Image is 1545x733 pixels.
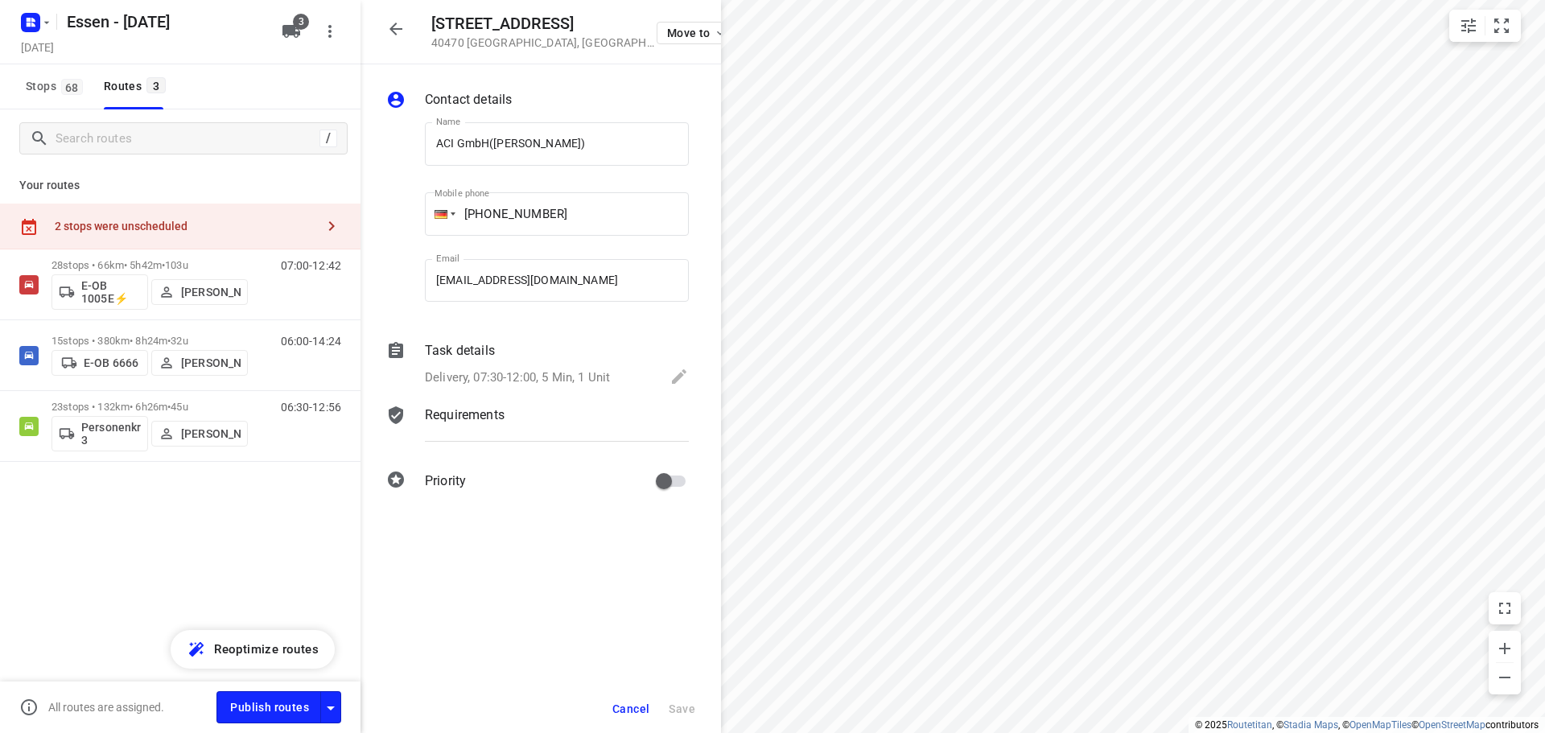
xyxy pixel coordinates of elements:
[275,15,307,47] button: 3
[51,259,248,271] p: 28 stops • 66km • 5h42m
[151,350,248,376] button: [PERSON_NAME]
[314,15,346,47] button: More
[51,274,148,310] button: E-OB 1005E⚡
[14,38,60,56] h5: Project date
[431,14,657,33] h5: [STREET_ADDRESS]
[1349,719,1411,731] a: OpenMapTiles
[281,335,341,348] p: 06:00-14:24
[1452,10,1485,42] button: Map settings
[293,14,309,30] span: 3
[214,639,319,660] span: Reoptimize routes
[181,427,241,440] p: [PERSON_NAME]
[55,220,315,233] div: 2 stops were unscheduled
[48,701,164,714] p: All routes are assigned.
[425,406,505,425] p: Requirements
[1485,10,1518,42] button: Fit zoom
[84,356,138,369] p: E-OB 6666
[171,335,187,347] span: 32u
[425,341,495,360] p: Task details
[181,356,241,369] p: [PERSON_NAME]
[380,13,412,45] button: Close
[425,192,689,236] input: 1 (702) 123-4567
[19,177,341,194] p: Your routes
[181,286,241,299] p: [PERSON_NAME]
[167,335,171,347] span: •
[425,472,466,491] p: Priority
[61,79,83,95] span: 68
[60,9,269,35] h5: Rename
[606,694,656,723] button: Cancel
[667,27,727,39] span: Move to
[386,90,689,113] div: Contact details
[425,90,512,109] p: Contact details
[386,406,689,454] div: Requirements
[425,192,455,236] div: Germany: + 49
[171,401,187,413] span: 45u
[165,259,188,271] span: 103u
[657,22,734,44] button: Move to
[281,401,341,414] p: 06:30-12:56
[431,36,657,49] p: 40470 [GEOGRAPHIC_DATA] , [GEOGRAPHIC_DATA]
[51,335,248,347] p: 15 stops • 380km • 8h24m
[162,259,165,271] span: •
[612,702,649,715] span: Cancel
[425,369,610,387] p: Delivery, 07:30-12:00, 5 Min, 1 Unit
[51,350,148,376] button: E-OB 6666
[51,416,148,451] button: Personenkraftwagen 3
[151,279,248,305] button: [PERSON_NAME]
[56,126,319,151] input: Search routes
[230,698,309,718] span: Publish routes
[104,76,171,97] div: Routes
[216,691,321,723] button: Publish routes
[1283,719,1338,731] a: Stadia Maps
[1449,10,1521,42] div: small contained button group
[146,77,166,93] span: 3
[51,401,248,413] p: 23 stops • 132km • 6h26m
[151,421,248,447] button: [PERSON_NAME]
[1195,719,1539,731] li: © 2025 , © , © © contributors
[319,130,337,147] div: /
[26,76,88,97] span: Stops
[81,279,141,305] p: E-OB 1005E⚡
[386,341,689,389] div: Task detailsDelivery, 07:30-12:00, 5 Min, 1 Unit
[281,259,341,272] p: 07:00-12:42
[435,189,489,198] label: Mobile phone
[1227,719,1272,731] a: Routetitan
[171,630,335,669] button: Reoptimize routes
[321,697,340,717] div: Driver app settings
[167,401,171,413] span: •
[1419,719,1485,731] a: OpenStreetMap
[81,421,141,447] p: Personenkraftwagen 3
[669,367,689,386] svg: Edit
